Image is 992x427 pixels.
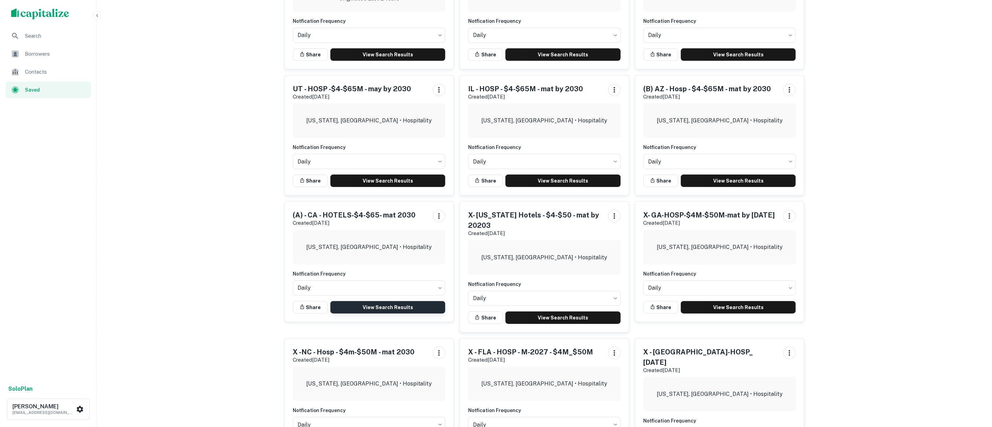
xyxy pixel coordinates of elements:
button: Share [644,301,678,314]
h6: Notfication Frequency [293,407,446,414]
button: Share [644,48,678,61]
span: Borrowers [25,50,87,58]
img: capitalize-logo.png [11,8,69,19]
p: Created [DATE] [293,93,411,101]
button: Share [293,301,328,314]
button: Share [644,175,678,187]
div: Without label [293,26,446,45]
p: Created [DATE] [468,356,593,364]
a: Saved [6,82,91,98]
a: View Search Results [681,175,796,187]
a: Search [6,28,91,44]
div: Without label [644,26,796,45]
p: Created [DATE] [293,219,416,227]
h5: (A) - CA - HOTELS-$4-$65- mat 2030 [293,210,416,220]
h6: Notfication Frequency [468,143,621,151]
button: Share [468,175,503,187]
a: View Search Results [506,175,621,187]
p: [US_STATE], [GEOGRAPHIC_DATA] • Hospitality [306,380,432,388]
p: [US_STATE], [GEOGRAPHIC_DATA] • Hospitality [481,253,607,262]
a: View Search Results [506,48,621,61]
p: [US_STATE], [GEOGRAPHIC_DATA] • Hospitality [306,243,432,251]
div: Without label [468,152,621,171]
h6: Notfication Frequency [468,280,621,288]
a: View Search Results [681,48,796,61]
button: Share [293,175,328,187]
a: View Search Results [330,175,446,187]
h5: X - FLA - HOSP - M-2027 - $4M_$50M [468,347,593,357]
h6: Notfication Frequency [293,143,446,151]
h6: Notfication Frequency [644,270,796,278]
p: Created [DATE] [644,366,778,374]
h6: Notfication Frequency [644,417,796,425]
a: SoloPlan [8,385,33,393]
div: Without label [468,26,621,45]
h5: IL - HOSP - $4-$65M - mat by 2030 [468,84,583,94]
p: Created [DATE] [468,229,603,238]
button: [PERSON_NAME][EMAIL_ADDRESS][DOMAIN_NAME] [7,399,90,420]
h6: Notfication Frequency [468,407,621,414]
h6: [PERSON_NAME] [12,404,75,409]
strong: Solo Plan [8,386,33,392]
div: Without label [293,152,446,171]
h6: Notfication Frequency [644,143,796,151]
button: Share [468,48,503,61]
a: View Search Results [681,301,796,314]
div: Without label [293,278,446,298]
a: View Search Results [330,48,446,61]
h5: X- [US_STATE] Hotels - $4-$50 - mat by 20203 [468,210,603,231]
p: [US_STATE], [GEOGRAPHIC_DATA] • Hospitality [657,390,783,398]
span: Contacts [25,68,87,76]
button: Share [468,312,503,324]
a: View Search Results [330,301,446,314]
p: Created [DATE] [644,219,775,227]
p: [EMAIL_ADDRESS][DOMAIN_NAME] [12,409,75,416]
button: Share [293,48,328,61]
a: Contacts [6,64,91,80]
h5: X -NC - Hosp - $4m-$50M - mat 2030 [293,347,415,357]
h5: UT - HOSP -$4-$65M - may by 2030 [293,84,411,94]
span: Saved [25,86,87,94]
p: [US_STATE], [GEOGRAPHIC_DATA] • Hospitality [657,243,783,251]
iframe: Chat Widget [957,372,992,405]
p: [US_STATE], [GEOGRAPHIC_DATA] • Hospitality [481,117,607,125]
h5: X - [GEOGRAPHIC_DATA]-HOSP_ [DATE] [644,347,778,368]
h5: X- GA-HOSP-$4M-$50M-mat by [DATE] [644,210,775,220]
p: Created [DATE] [644,93,771,101]
h6: Notfication Frequency [293,270,446,278]
h6: Notfication Frequency [468,17,621,25]
p: [US_STATE], [GEOGRAPHIC_DATA] • Hospitality [306,117,432,125]
h5: (B) AZ - Hosp - $4-$65M - mat by 2030 [644,84,771,94]
p: Created [DATE] [293,356,415,364]
a: View Search Results [506,312,621,324]
p: Created [DATE] [468,93,583,101]
a: Borrowers [6,46,91,62]
div: Without label [644,152,796,171]
p: [US_STATE], [GEOGRAPHIC_DATA] • Hospitality [657,117,783,125]
div: Without label [644,278,796,298]
h6: Notfication Frequency [644,17,796,25]
h6: Notfication Frequency [293,17,446,25]
p: [US_STATE], [GEOGRAPHIC_DATA] • Hospitality [481,380,607,388]
div: Without label [468,289,621,308]
span: Search [25,32,87,40]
